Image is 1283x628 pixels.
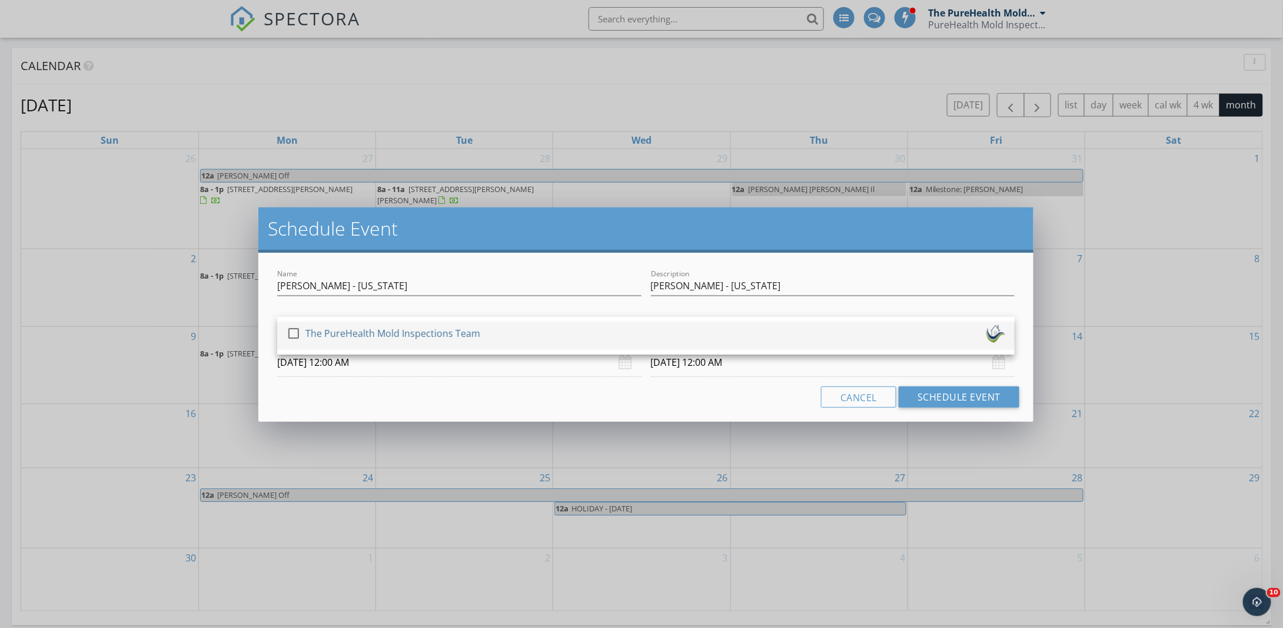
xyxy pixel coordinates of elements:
[899,386,1019,408] button: Schedule Event
[277,348,641,377] input: Select date
[651,348,1015,377] input: Select date
[268,217,1024,240] h2: Schedule Event
[1243,588,1271,616] iframe: Intercom live chat
[1267,588,1281,597] span: 10
[986,324,1005,343] img: purehealth_logo_png.png
[821,386,896,408] button: Cancel
[305,324,480,343] div: The PureHealth Mold Inspections Team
